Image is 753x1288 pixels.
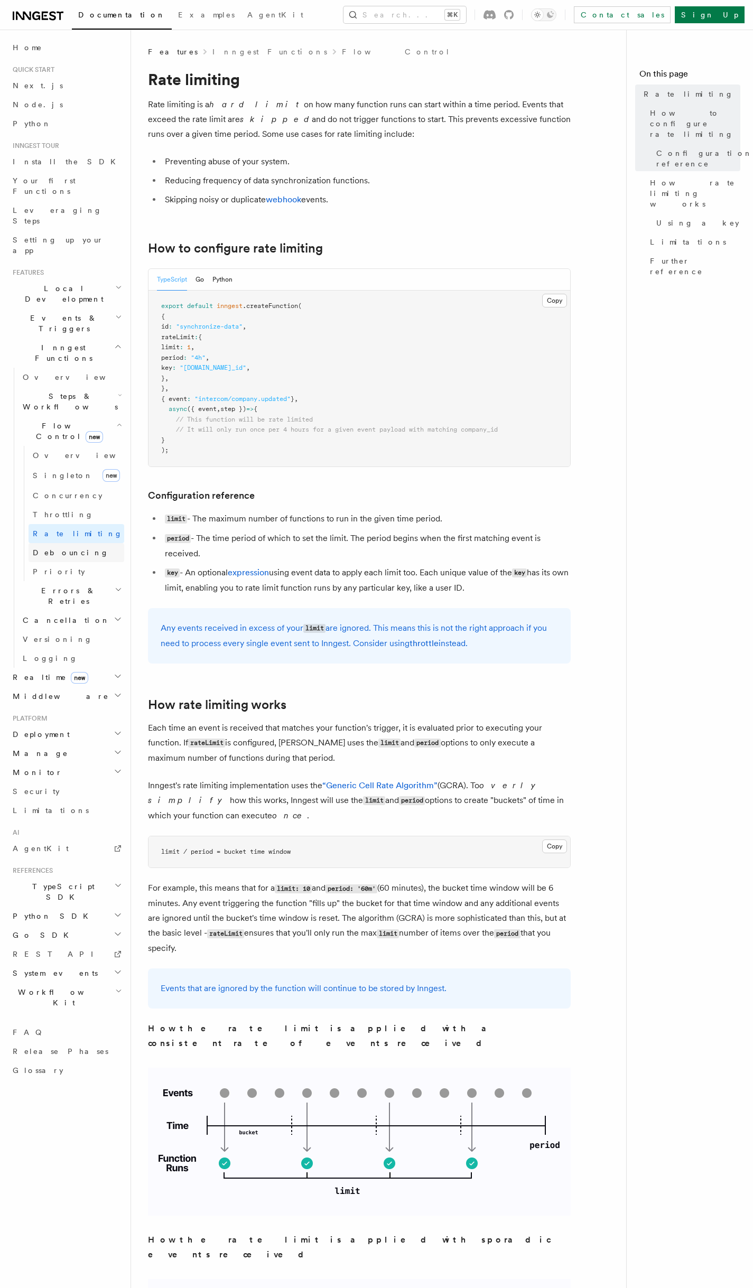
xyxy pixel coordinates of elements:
span: Next.js [13,81,63,90]
span: "intercom/company.updated" [194,395,291,403]
span: How to configure rate limiting [650,108,740,139]
span: : [169,323,172,330]
span: , [165,375,169,382]
span: { [254,405,257,413]
span: async [169,405,187,413]
span: step }) [220,405,246,413]
span: period [161,354,183,361]
span: limit [161,343,180,351]
span: Home [13,42,42,53]
code: period: '60m' [326,884,377,893]
span: Examples [178,11,235,19]
button: Toggle dark mode [531,8,556,21]
span: Errors & Retries [18,585,115,606]
span: REST API [13,950,103,958]
kbd: ⌘K [445,10,460,20]
span: key [161,364,172,371]
a: Limitations [8,801,124,820]
a: Python [8,114,124,133]
span: , [243,323,246,330]
button: Python [212,269,233,291]
span: Node.js [13,100,63,109]
a: Examples [172,3,241,29]
span: "4h" [191,354,206,361]
a: Inngest Functions [212,46,327,57]
code: limit [378,739,401,748]
span: TypeScript SDK [8,881,114,902]
code: limit [363,796,385,805]
span: Python [13,119,51,128]
a: Setting up your app [8,230,124,260]
span: Steps & Workflows [18,391,118,412]
span: Overview [23,373,132,381]
a: Limitations [646,232,740,251]
span: , [294,395,298,403]
button: Search...⌘K [343,6,466,23]
strong: How the rate limit is applied with sporadic events received [148,1235,550,1259]
span: Inngest Functions [8,342,114,363]
em: skipped [240,114,312,124]
span: Throttling [33,510,94,519]
span: => [246,405,254,413]
button: Realtimenew [8,668,124,687]
span: ); [161,446,169,454]
a: Your first Functions [8,171,124,201]
a: Debouncing [29,543,124,562]
a: Priority [29,562,124,581]
span: Release Phases [13,1047,108,1056]
span: , [206,354,209,361]
span: Setting up your app [13,236,104,255]
a: REST API [8,945,124,964]
a: Singletonnew [29,465,124,486]
span: FAQ [13,1028,47,1037]
button: Inngest Functions [8,338,124,368]
span: Limitations [650,237,726,247]
a: Rate limiting [29,524,124,543]
span: AgentKit [247,11,303,19]
code: rateLimit [188,739,225,748]
button: Workflow Kit [8,983,124,1012]
a: Overview [29,446,124,465]
span: 1 [187,343,191,351]
button: Copy [542,294,567,307]
code: limit / period = bucket time window [161,848,291,855]
button: Events & Triggers [8,309,124,338]
button: Deployment [8,725,124,744]
span: { [161,313,165,320]
a: AgentKit [8,839,124,858]
a: Home [8,38,124,57]
span: } [161,385,165,392]
code: key [165,568,180,577]
span: Deployment [8,729,70,740]
span: Quick start [8,66,54,74]
span: System events [8,968,98,978]
span: Singleton [33,471,93,480]
span: // It will only run once per 4 hours for a given event payload with matching company_id [176,426,498,433]
a: Rate limiting [639,85,740,104]
span: ({ event [187,405,217,413]
li: - An optional using event data to apply each limit too. Each unique value of the has its own limi... [162,565,571,595]
span: inngest [217,302,243,310]
h4: On this page [639,68,740,85]
code: key [512,568,527,577]
button: Go SDK [8,926,124,945]
span: { event [161,395,187,403]
span: Features [8,268,44,277]
span: AI [8,828,20,837]
code: limit: 10 [275,884,312,893]
code: period [165,534,191,543]
span: Features [148,46,198,57]
button: Manage [8,744,124,763]
span: How rate limiting works [650,178,740,209]
strong: How the rate limit is applied with a consistent rate of events received [148,1023,499,1048]
span: id [161,323,169,330]
a: Contact sales [574,6,671,23]
span: Local Development [8,283,115,304]
span: Using a key [656,218,739,228]
span: Your first Functions [13,176,76,195]
li: Preventing abuse of your system. [162,154,571,169]
code: limit [303,624,326,633]
a: Configuration reference [652,144,740,173]
span: Documentation [78,11,165,19]
span: rateLimit [161,333,194,341]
